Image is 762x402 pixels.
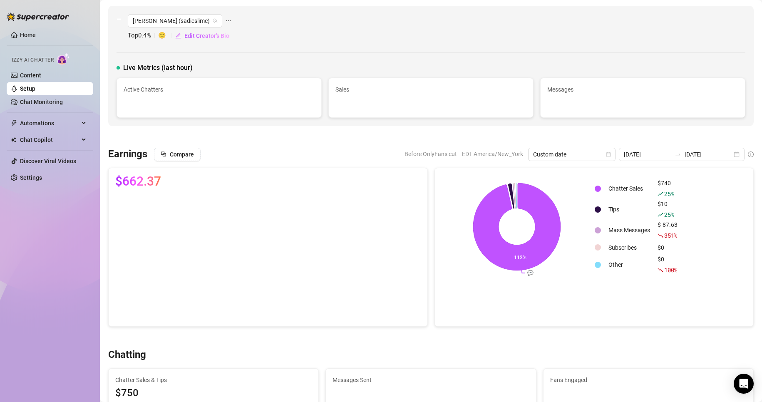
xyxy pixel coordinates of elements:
span: 100 % [664,266,677,274]
span: block [161,151,166,157]
div: $10 [658,199,678,219]
td: Subscribes [605,241,653,254]
a: Chat Monitoring [20,99,63,105]
text: 💬 [527,270,534,276]
a: Settings [20,174,42,181]
span: info-circle [748,151,754,157]
input: Start date [624,150,671,159]
span: ellipsis [226,14,231,27]
button: Edit Creator's Bio [175,29,230,42]
td: Mass Messages [605,220,653,240]
div: $0 [658,243,678,252]
span: Compare [170,151,194,158]
img: Chat Copilot [11,137,16,143]
span: 25 % [664,211,674,218]
span: Sadie (sadieslime) [133,15,217,27]
span: Fans Engaged [550,375,747,385]
a: Home [20,32,36,38]
span: Active Chatters [124,85,315,94]
div: $0 [658,255,678,275]
span: Messages Sent [333,375,529,385]
span: 351 % [664,231,677,239]
span: $662.37 [115,175,161,188]
span: calendar [606,152,611,157]
span: fall [658,233,663,238]
div: $740 [658,179,678,199]
span: Custom date [533,148,611,161]
span: EDT America/New_York [462,148,523,160]
span: rise [658,212,663,218]
span: edit [175,33,181,39]
a: Discover Viral Videos [20,158,76,164]
td: Chatter Sales [605,179,653,199]
span: Top 0.4 % [128,31,158,41]
img: AI Chatter [57,53,70,65]
h3: Chatting [108,348,146,362]
td: Tips [605,199,653,219]
span: Automations [20,117,79,130]
span: Before OnlyFans cut [405,148,457,160]
span: team [213,18,218,23]
td: Other [605,255,653,275]
span: swap-right [675,151,681,158]
span: Chat Copilot [20,133,79,146]
div: Open Intercom Messenger [734,374,754,394]
a: Content [20,72,41,79]
div: — [117,14,745,42]
span: to [675,151,681,158]
span: $750 [115,385,312,401]
span: fall [658,267,663,273]
h3: Earnings [108,148,147,161]
div: $-87.63 [658,220,678,240]
span: rise [658,191,663,197]
span: Sales [335,85,526,94]
span: 25 % [664,190,674,198]
span: Messages [547,85,738,94]
span: Edit Creator's Bio [184,32,229,39]
span: Live Metrics (last hour) [123,63,193,73]
input: End date [685,150,732,159]
button: Compare [154,148,201,161]
a: Setup [20,85,35,92]
span: Chatter Sales & Tips [115,375,312,385]
img: logo-BBDzfeDw.svg [7,12,69,21]
span: Izzy AI Chatter [12,56,54,64]
span: thunderbolt [11,120,17,127]
span: 🙂 [158,31,175,41]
